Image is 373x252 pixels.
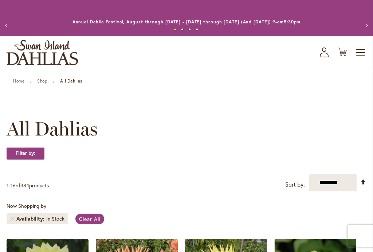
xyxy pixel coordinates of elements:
button: Next [358,18,373,33]
strong: All Dahlias [60,78,82,84]
iframe: Launch Accessibility Center [5,226,26,247]
span: 16 [11,182,16,189]
a: Shop [37,78,47,84]
a: Clear All [75,214,104,224]
a: Remove Availability In Stock [10,217,15,221]
a: Annual Dahlia Festival, August through [DATE] - [DATE] through [DATE] (And [DATE]) 9-am5:30pm [72,19,301,24]
a: Home [13,78,24,84]
span: 1 [7,182,9,189]
strong: Filter by: [7,147,44,160]
button: 1 of 4 [174,28,176,31]
button: 3 of 4 [188,28,191,31]
button: 4 of 4 [196,28,198,31]
span: Now Shopping by [7,202,46,209]
a: store logo [7,40,78,65]
div: In Stock [46,215,64,222]
p: - of products [7,180,49,191]
span: All Dahlias [7,118,98,140]
span: 384 [20,182,29,189]
span: Clear All [79,215,101,222]
label: Sort by: [285,178,305,191]
button: 2 of 4 [181,28,184,31]
span: Availability [16,215,46,222]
